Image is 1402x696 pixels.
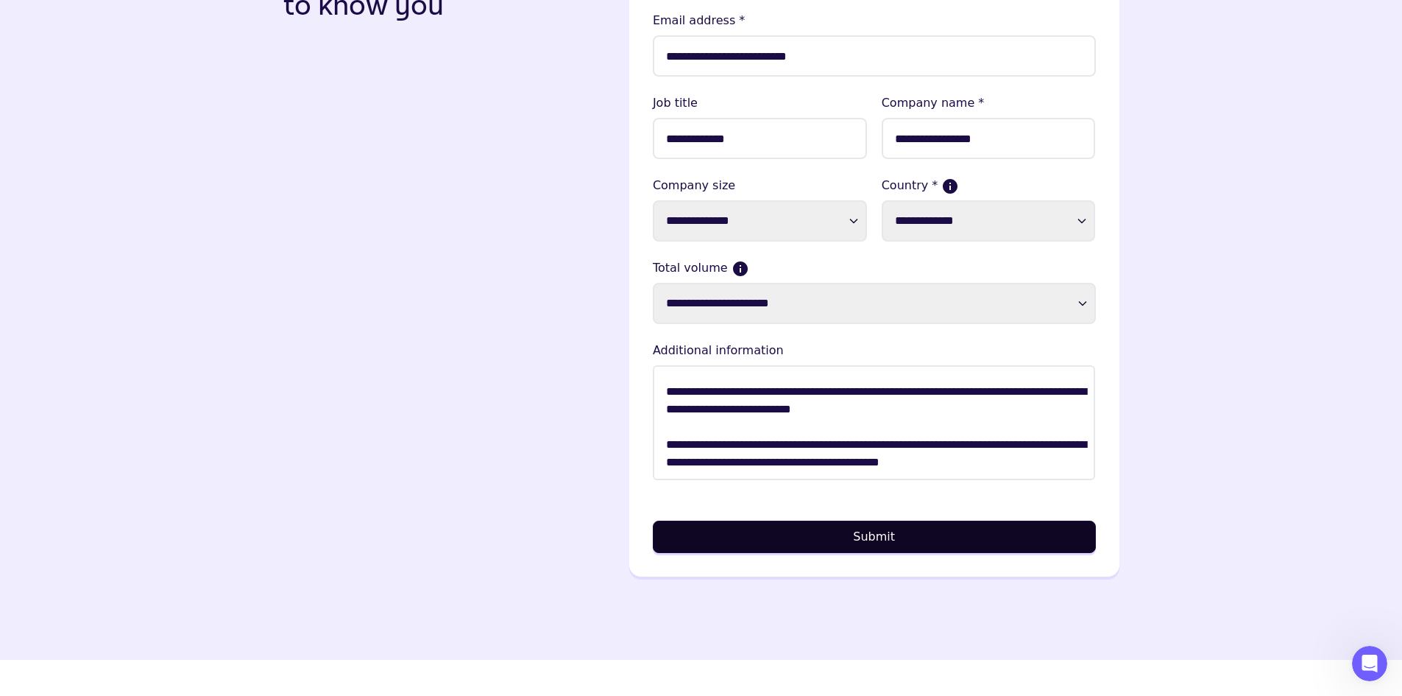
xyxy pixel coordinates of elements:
[882,177,1096,194] label: Country *
[882,94,1096,112] lable: Company name *
[653,342,1096,359] lable: Additional information
[653,177,867,194] label: Company size
[653,94,867,112] lable: Job title
[653,521,1096,553] button: Submit
[943,180,957,193] button: If more than one country, please select where the majority of your sales come from.
[1352,646,1387,681] iframe: Intercom live chat
[734,262,747,275] button: Current monthly volume your business makes in USD
[653,12,1096,29] lable: Email address *
[653,259,1096,277] label: Total volume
